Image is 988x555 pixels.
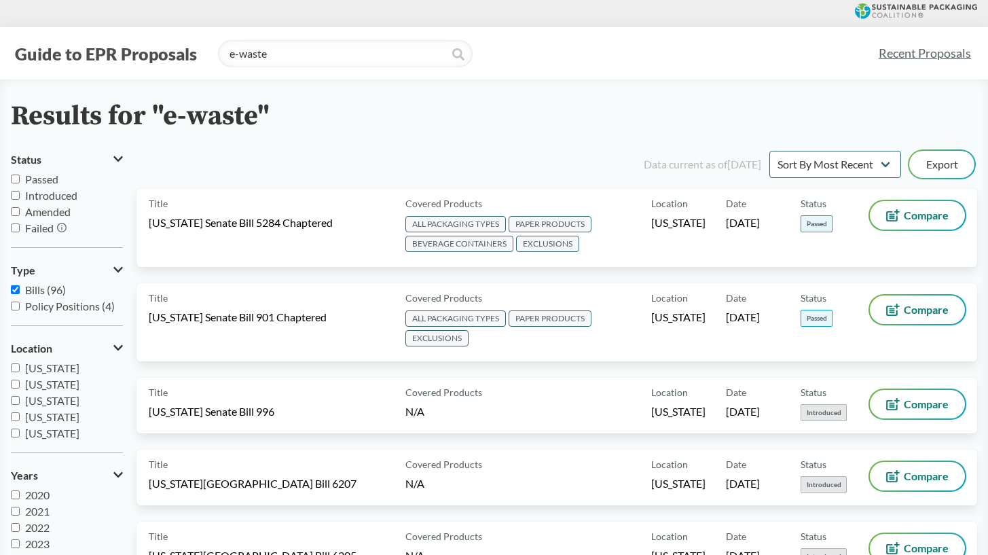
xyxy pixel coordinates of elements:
span: Location [11,342,52,355]
span: [US_STATE] Senate Bill 5284 Chaptered [149,215,333,230]
span: [US_STATE] [25,427,79,440]
span: Title [149,385,168,399]
span: 2020 [25,488,50,501]
span: Covered Products [405,385,482,399]
span: PAPER PRODUCTS [509,310,591,327]
span: Location [651,529,688,543]
input: 2022 [11,523,20,532]
input: Passed [11,175,20,183]
a: Recent Proposals [873,38,977,69]
span: Status [801,196,826,211]
button: Years [11,464,123,487]
span: EXCLUSIONS [405,330,469,346]
span: Title [149,291,168,305]
span: Status [801,457,826,471]
span: ALL PACKAGING TYPES [405,310,506,327]
span: [DATE] [726,215,760,230]
span: Title [149,196,168,211]
span: Introduced [25,189,77,202]
span: BEVERAGE CONTAINERS [405,236,513,252]
span: Covered Products [405,291,482,305]
input: 2023 [11,539,20,548]
input: [US_STATE] [11,412,20,421]
input: Failed [11,223,20,232]
input: [US_STATE] [11,429,20,437]
button: Location [11,337,123,360]
span: N/A [405,405,424,418]
span: Type [11,264,35,276]
input: [US_STATE] [11,363,20,372]
input: Amended [11,207,20,216]
input: Find a proposal [218,40,473,67]
span: [US_STATE] [651,476,706,491]
span: [DATE] [726,476,760,491]
div: Data current as of [DATE] [644,156,761,173]
span: [US_STATE] [25,361,79,374]
button: Export [909,151,974,178]
input: Introduced [11,191,20,200]
span: Location [651,291,688,305]
span: Status [801,385,826,399]
span: Date [726,385,746,399]
span: N/A [405,477,424,490]
span: Status [11,154,41,166]
input: [US_STATE] [11,380,20,389]
span: Passed [25,173,58,185]
span: [US_STATE] [651,310,706,325]
button: Compare [870,296,965,324]
span: Status [801,291,826,305]
span: Years [11,469,38,482]
span: Policy Positions (4) [25,300,115,312]
span: Compare [904,304,949,315]
span: Amended [25,205,71,218]
span: 2021 [25,505,50,518]
span: Status [801,529,826,543]
span: Date [726,529,746,543]
span: EXCLUSIONS [516,236,579,252]
span: [US_STATE] [25,378,79,391]
span: Location [651,196,688,211]
span: 2022 [25,521,50,534]
span: Compare [904,210,949,221]
span: [US_STATE] [651,404,706,419]
h2: Results for "e-waste" [11,101,270,132]
button: Compare [870,201,965,230]
span: Title [149,457,168,471]
button: Type [11,259,123,282]
span: ALL PACKAGING TYPES [405,216,506,232]
button: Guide to EPR Proposals [11,43,201,65]
input: [US_STATE] [11,396,20,405]
span: Location [651,385,688,399]
span: [US_STATE][GEOGRAPHIC_DATA] Bill 6207 [149,476,356,491]
span: Passed [801,215,833,232]
span: 2023 [25,537,50,550]
span: [US_STATE] [25,394,79,407]
input: 2020 [11,490,20,499]
input: 2021 [11,507,20,516]
span: Date [726,457,746,471]
span: Covered Products [405,457,482,471]
input: Policy Positions (4) [11,302,20,310]
span: Introduced [801,476,847,493]
span: [US_STATE] [651,215,706,230]
input: Bills (96) [11,285,20,294]
span: Introduced [801,404,847,421]
span: Date [726,196,746,211]
button: Compare [870,462,965,490]
span: Compare [904,399,949,410]
span: [US_STATE] Senate Bill 901 Chaptered [149,310,327,325]
span: [DATE] [726,310,760,325]
span: Location [651,457,688,471]
span: Passed [801,310,833,327]
button: Compare [870,390,965,418]
span: Failed [25,221,54,234]
span: Covered Products [405,529,482,543]
span: Compare [904,543,949,554]
span: [DATE] [726,404,760,419]
span: Compare [904,471,949,482]
span: [US_STATE] [25,410,79,423]
span: [US_STATE] Senate Bill 996 [149,404,274,419]
span: Bills (96) [25,283,66,296]
span: PAPER PRODUCTS [509,216,591,232]
span: Title [149,529,168,543]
